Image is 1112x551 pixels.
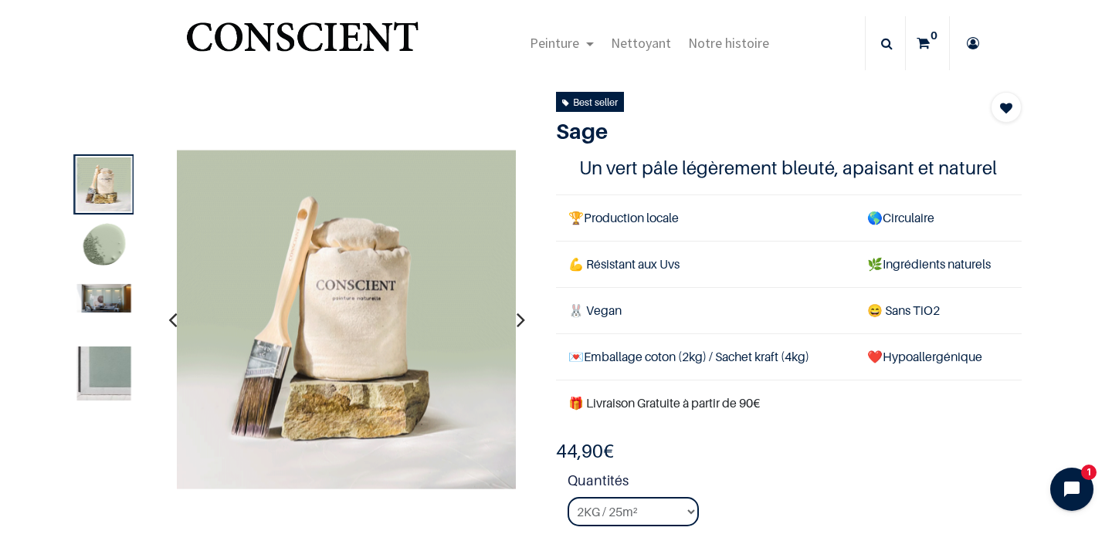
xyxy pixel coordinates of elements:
[867,210,883,225] span: 🌎
[867,303,892,318] span: 😄 S
[579,156,998,180] h4: Un vert pâle légèrement bleuté, apaisant et naturel
[521,16,602,70] a: Peinture
[568,349,584,364] span: 💌
[183,13,422,74] img: Conscient
[177,150,517,489] img: Product image
[855,334,1022,380] td: ❤️Hypoallergénique
[688,34,769,52] span: Notre histoire
[906,16,949,70] a: 0
[556,334,855,380] td: Emballage coton (2kg) / Sachet kraft (4kg)
[855,288,1022,334] td: ans TiO2
[568,303,622,318] span: 🐰 Vegan
[183,13,422,74] a: Logo of Conscient
[855,241,1022,287] td: Ingrédients naturels
[530,34,579,52] span: Peinture
[1000,99,1012,117] span: Add to wishlist
[611,34,671,52] span: Nettoyant
[991,92,1022,123] button: Add to wishlist
[855,194,1022,241] td: Circulaire
[568,395,760,411] font: 🎁 Livraison Gratuite à partir de 90€
[77,157,131,211] img: Product image
[556,440,614,462] b: €
[77,347,131,401] img: Product image
[568,210,584,225] span: 🏆
[568,256,680,272] span: 💪 Résistant aux Uvs
[556,194,855,241] td: Production locale
[556,440,603,462] span: 44,90
[77,284,131,313] img: Product image
[77,221,131,275] img: Product image
[568,470,1022,497] strong: Quantités
[556,118,952,144] h1: Sage
[562,93,618,110] div: Best seller
[927,28,941,43] sup: 0
[867,256,883,272] span: 🌿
